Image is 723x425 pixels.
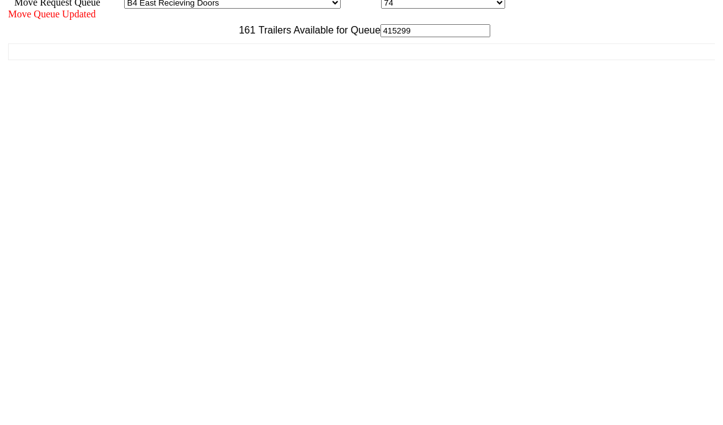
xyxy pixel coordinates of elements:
span: Move Queue Updated [8,9,96,19]
span: 161 [233,25,256,35]
input: Filter Available Trailers [380,24,490,37]
span: Trailers Available for Queue [256,25,381,35]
